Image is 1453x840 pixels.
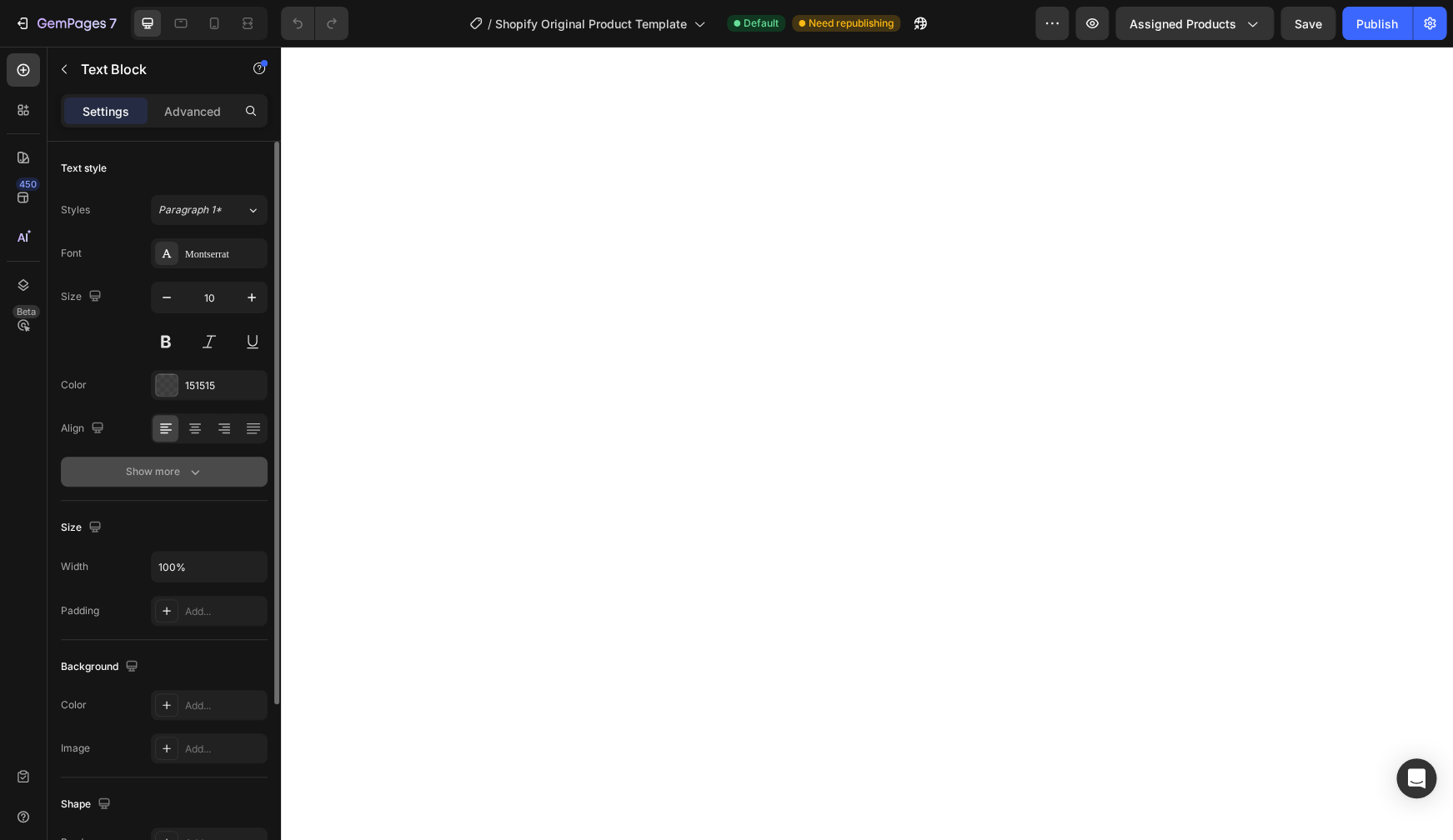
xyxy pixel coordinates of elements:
[81,59,223,79] p: Text Block
[164,102,221,120] p: Advanced
[185,698,263,713] div: Add...
[61,656,142,678] div: Background
[61,793,114,816] div: Shape
[495,15,687,32] span: Shopify Original Product Template
[61,417,108,440] div: Align
[61,286,105,308] div: Size
[1396,758,1436,798] div: Open Intercom Messenger
[16,177,40,191] div: 450
[61,377,87,392] div: Color
[13,305,40,318] div: Beta
[281,47,1453,840] iframe: Design area
[61,517,105,539] div: Size
[83,102,129,120] p: Settings
[61,603,99,618] div: Padding
[744,16,779,31] span: Default
[61,161,107,176] div: Text style
[1115,7,1274,40] button: Assigned Products
[1356,15,1398,32] div: Publish
[185,378,263,393] div: 151515
[152,552,267,582] input: Auto
[151,195,268,225] button: Paragraph 1*
[1342,7,1412,40] button: Publish
[488,15,492,32] span: /
[185,604,263,619] div: Add...
[61,202,90,217] div: Styles
[281,7,348,40] div: Undo/Redo
[61,457,268,487] button: Show more
[7,7,124,40] button: 7
[185,742,263,757] div: Add...
[61,697,87,712] div: Color
[61,246,82,261] div: Font
[109,13,117,33] p: 7
[809,16,894,31] span: Need republishing
[126,463,203,480] div: Show more
[158,202,222,217] span: Paragraph 1*
[1280,7,1335,40] button: Save
[61,741,90,756] div: Image
[185,247,263,262] div: Montserrat
[1130,15,1236,32] span: Assigned Products
[61,559,88,574] div: Width
[1295,17,1322,31] span: Save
